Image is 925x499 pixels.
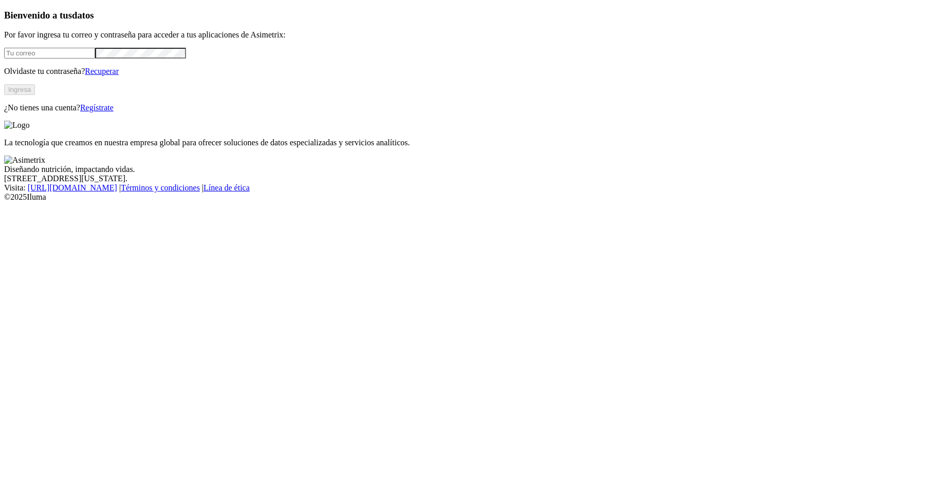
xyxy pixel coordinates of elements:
[4,165,921,174] div: Diseñando nutrición, impactando vidas.
[28,183,117,192] a: [URL][DOMAIN_NAME]
[4,121,30,130] img: Logo
[4,10,921,21] h3: Bienvenido a tus
[4,67,921,76] p: Olvidaste tu contraseña?
[4,103,921,112] p: ¿No tienes una cuenta?
[4,156,45,165] img: Asimetrix
[203,183,250,192] a: Línea de ética
[4,138,921,147] p: La tecnología que creamos en nuestra empresa global para ofrecer soluciones de datos especializad...
[4,48,95,59] input: Tu correo
[85,67,119,75] a: Recuperar
[4,84,35,95] button: Ingresa
[4,183,921,193] div: Visita : | |
[72,10,94,21] span: datos
[4,193,921,202] div: © 2025 Iluma
[4,30,921,40] p: Por favor ingresa tu correo y contraseña para acceder a tus aplicaciones de Asimetrix:
[4,174,921,183] div: [STREET_ADDRESS][US_STATE].
[80,103,114,112] a: Regístrate
[121,183,200,192] a: Términos y condiciones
